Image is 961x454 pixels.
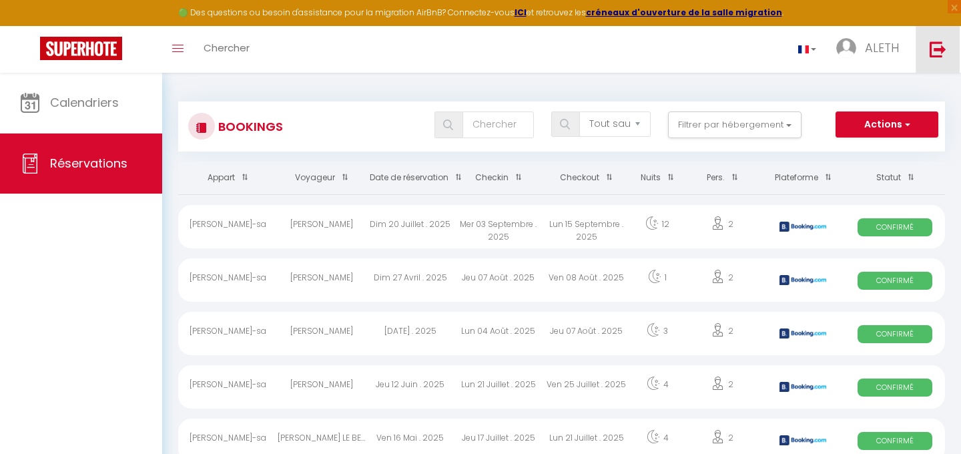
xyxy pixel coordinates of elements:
[684,162,761,194] th: Sort by people
[826,26,916,73] a: ... ALETH
[836,38,856,58] img: ...
[836,111,938,138] button: Actions
[178,162,278,194] th: Sort by rentals
[846,162,945,194] th: Sort by status
[40,37,122,60] img: Super Booking
[586,7,782,18] a: créneaux d'ouverture de la salle migration
[668,111,802,138] button: Filtrer par hébergement
[278,162,366,194] th: Sort by guest
[50,155,127,172] span: Réservations
[204,41,250,55] span: Chercher
[366,162,454,194] th: Sort by booking date
[462,111,534,138] input: Chercher
[11,5,51,45] button: Ouvrir le widget de chat LiveChat
[865,39,899,56] span: ALETH
[454,162,543,194] th: Sort by checkin
[50,94,119,111] span: Calendriers
[543,162,631,194] th: Sort by checkout
[194,26,260,73] a: Chercher
[930,41,946,57] img: logout
[515,7,527,18] a: ICI
[761,162,845,194] th: Sort by channel
[215,111,283,142] h3: Bookings
[631,162,684,194] th: Sort by nights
